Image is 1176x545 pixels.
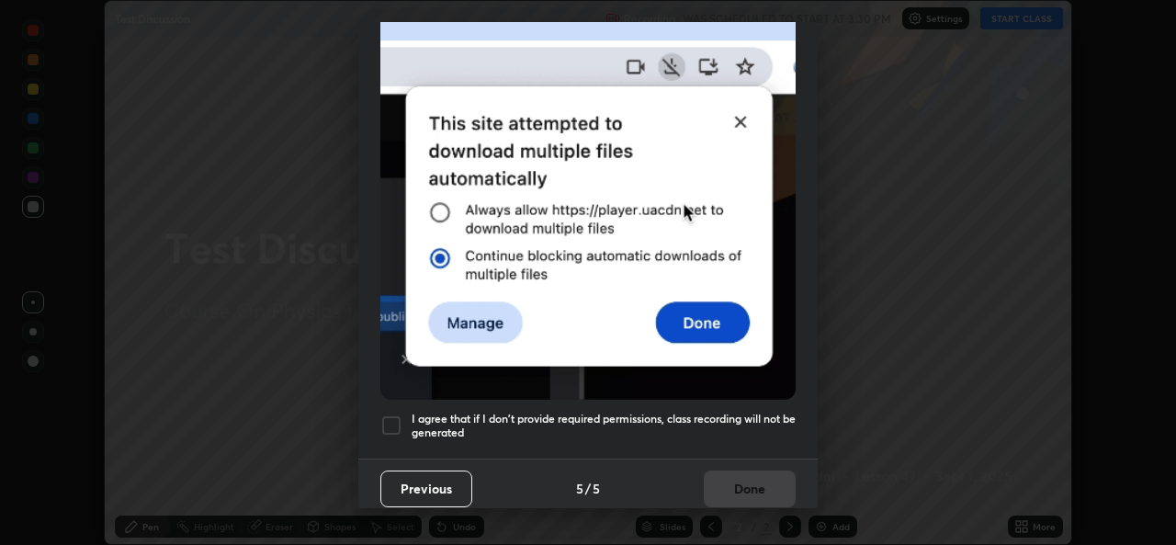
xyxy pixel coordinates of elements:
h4: 5 [593,479,600,498]
h5: I agree that if I don't provide required permissions, class recording will not be generated [412,412,796,440]
button: Previous [380,471,472,507]
h4: / [585,479,591,498]
h4: 5 [576,479,583,498]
